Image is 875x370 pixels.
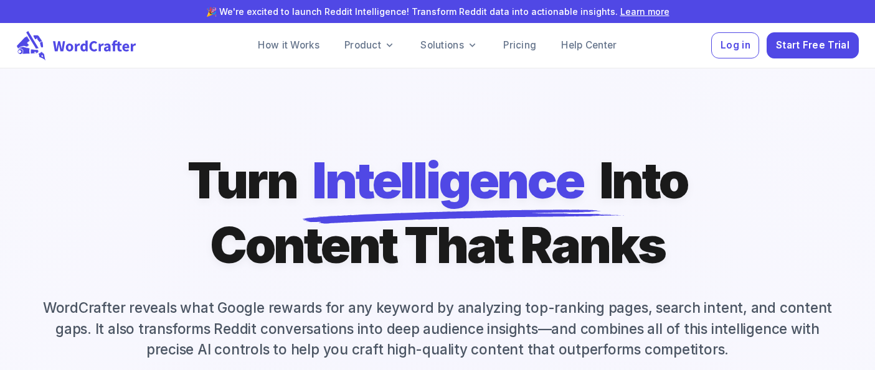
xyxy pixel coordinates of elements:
[767,32,858,59] button: Start Free Trial
[410,33,488,58] a: Solutions
[248,33,329,58] a: How it Works
[20,5,855,18] p: 🎉 We're excited to launch Reddit Intelligence! Transform Reddit data into actionable insights.
[776,37,849,54] span: Start Free Trial
[721,37,750,54] span: Log in
[187,148,688,277] h1: Turn Into Content That Ranks
[334,33,405,58] a: Product
[493,33,546,58] a: Pricing
[312,148,584,213] span: Intelligence
[711,32,759,59] button: Log in
[551,33,627,58] a: Help Center
[17,297,859,360] p: WordCrafter reveals what Google rewards for any keyword by analyzing top-ranking pages, search in...
[620,6,669,17] a: Learn more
